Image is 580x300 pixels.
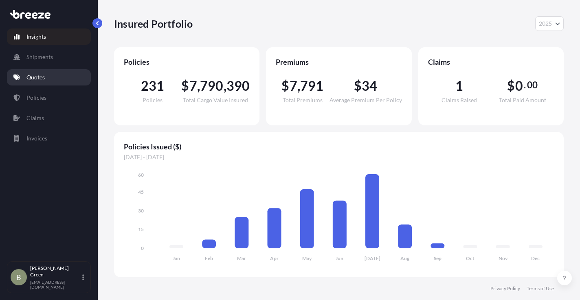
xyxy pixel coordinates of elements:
p: [PERSON_NAME] Green [30,265,81,278]
tspan: May [302,255,312,261]
span: Policies Issued ($) [124,142,554,151]
a: Policies [7,90,91,106]
span: $ [507,79,515,92]
span: $ [354,79,362,92]
a: Claims [7,110,91,126]
span: 791 [300,79,324,92]
a: Terms of Use [527,285,554,292]
span: 790 [200,79,224,92]
span: Claims [428,57,554,67]
p: Quotes [26,73,45,81]
span: , [297,79,300,92]
span: B [16,273,21,281]
span: 1 [455,79,463,92]
tspan: 45 [138,189,144,195]
span: 390 [226,79,250,92]
span: Policies [143,97,163,103]
span: 0 [515,79,523,92]
span: Claims Raised [442,97,477,103]
p: Insured Portfolio [114,17,193,30]
span: Policies [124,57,250,67]
span: Total Cargo Value Insured [183,97,248,103]
tspan: 30 [138,208,144,214]
span: [DATE] - [DATE] [124,153,554,161]
tspan: [DATE] [365,255,380,261]
p: Claims [26,114,44,122]
a: Quotes [7,69,91,85]
tspan: 15 [138,226,144,232]
tspan: Dec [531,255,540,261]
tspan: Apr [270,255,279,261]
tspan: Sep [434,255,442,261]
span: $ [281,79,289,92]
span: Total Premiums [283,97,323,103]
tspan: Jun [336,255,343,261]
p: Invoices [26,134,47,142]
p: Shipments [26,53,53,61]
tspan: Aug [400,255,410,261]
span: 7 [189,79,197,92]
span: Total Paid Amount [499,97,546,103]
tspan: Feb [205,255,213,261]
span: 34 [362,79,377,92]
span: Average Premium Per Policy [330,97,402,103]
a: Shipments [7,49,91,65]
tspan: 0 [141,245,144,251]
p: Policies [26,94,46,102]
span: 7 [290,79,297,92]
tspan: Oct [466,255,475,261]
tspan: 60 [138,172,144,178]
a: Privacy Policy [490,285,520,292]
button: Year Selector [535,16,564,31]
p: Insights [26,33,46,41]
span: $ [181,79,189,92]
a: Insights [7,28,91,45]
tspan: Nov [499,255,508,261]
span: , [197,79,200,92]
span: 00 [527,82,538,88]
tspan: Mar [237,255,246,261]
span: Premiums [276,57,402,67]
span: . [524,82,526,88]
span: 2025 [539,20,552,28]
p: [EMAIL_ADDRESS][DOMAIN_NAME] [30,280,81,289]
span: , [224,79,226,92]
span: 231 [141,79,165,92]
tspan: Jan [173,255,180,261]
a: Invoices [7,130,91,147]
